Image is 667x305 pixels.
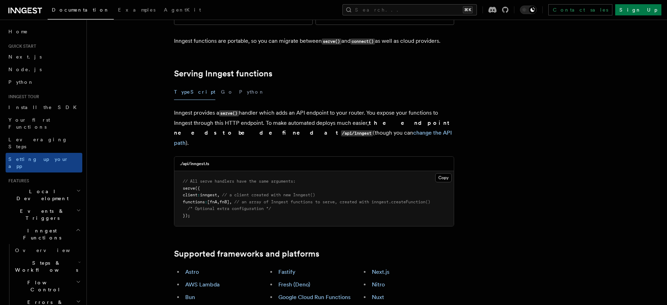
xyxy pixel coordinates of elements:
span: , [217,199,220,204]
span: Documentation [52,7,110,13]
span: : [205,199,207,204]
a: Node.js [6,63,82,76]
span: Events & Triggers [6,208,76,222]
button: TypeScript [174,84,215,100]
span: Quick start [6,43,36,49]
span: Examples [118,7,155,13]
a: Leveraging Steps [6,133,82,153]
a: Python [6,76,82,88]
span: Features [6,178,29,184]
a: AgentKit [160,2,205,19]
button: Inngest Functions [6,224,82,244]
span: ({ [195,186,200,191]
a: Setting up your app [6,153,82,172]
span: Home [8,28,28,35]
button: Go [221,84,234,100]
a: Next.js [372,269,389,275]
button: Events & Triggers [6,205,82,224]
a: Install the SDK [6,101,82,114]
span: serve [183,186,195,191]
span: client [183,192,197,197]
span: AgentKit [164,7,201,13]
a: Home [6,25,82,38]
span: Overview [15,248,87,253]
a: Serving Inngest functions [174,69,272,79]
p: Inngest provides a handler which adds an API endpoint to your router. You expose your functions t... [174,108,454,148]
span: Next.js [8,54,42,60]
span: Inngest Functions [6,227,76,241]
span: , [229,199,232,204]
h3: ./api/inngest.ts [180,161,209,167]
a: Contact sales [548,4,612,15]
a: Nitro [372,281,385,288]
a: Next.js [6,50,82,63]
span: inngest [200,192,217,197]
span: // an array of Inngest functions to serve, created with inngest.createFunction() [234,199,430,204]
kbd: ⌘K [463,6,473,13]
a: Examples [114,2,160,19]
span: , [217,192,220,197]
a: Documentation [48,2,114,20]
button: Toggle dark mode [520,6,537,14]
button: Flow Control [12,276,82,296]
span: // All serve handlers have the same arguments: [183,179,296,184]
a: Google Cloud Run Functions [278,294,350,300]
a: Fresh (Deno) [278,281,310,288]
button: Python [239,84,265,100]
a: Sign Up [615,4,661,15]
button: Local Development [6,185,82,205]
span: fnB] [220,199,229,204]
code: serve() [219,110,239,116]
span: functions [183,199,205,204]
span: // a client created with new Inngest() [222,192,315,197]
span: /* Optional extra configuration */ [188,206,271,211]
code: connect() [350,39,375,45]
a: AWS Lambda [185,281,220,288]
span: Steps & Workflows [12,259,78,273]
span: [fnA [207,199,217,204]
a: Overview [12,244,82,257]
span: }); [183,213,190,218]
code: /api/inngest [341,130,373,136]
a: Nuxt [372,294,384,300]
span: Install the SDK [8,104,81,110]
span: Local Development [6,188,76,202]
span: Node.js [8,67,42,72]
a: Bun [185,294,195,300]
span: Flow Control [12,279,76,293]
span: Python [8,79,34,85]
button: Search...⌘K [342,4,477,15]
span: Setting up your app [8,156,69,169]
span: Your first Functions [8,117,50,130]
span: Leveraging Steps [8,137,68,149]
a: Fastify [278,269,296,275]
a: Astro [185,269,199,275]
button: Copy [435,173,452,182]
span: Inngest tour [6,94,39,100]
span: : [197,192,200,197]
a: Supported frameworks and platforms [174,249,319,259]
button: Steps & Workflows [12,257,82,276]
a: Your first Functions [6,114,82,133]
p: Inngest functions are portable, so you can migrate between and as well as cloud providers. [174,36,454,46]
code: serve() [322,39,341,45]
